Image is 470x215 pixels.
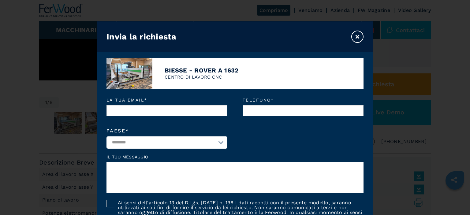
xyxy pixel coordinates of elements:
em: La tua email [106,98,227,102]
label: Il tuo messaggio [106,155,364,159]
label: Paese [106,128,227,133]
input: Telefono* [243,105,364,116]
p: CENTRO DI LAVORO CNC [165,74,238,80]
input: La tua email* [106,105,227,116]
h3: Invia la richiesta [106,32,177,42]
button: × [351,31,364,43]
h4: BIESSE - ROVER A 1632 [165,67,238,74]
em: Telefono [243,98,364,102]
img: image [106,58,152,89]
